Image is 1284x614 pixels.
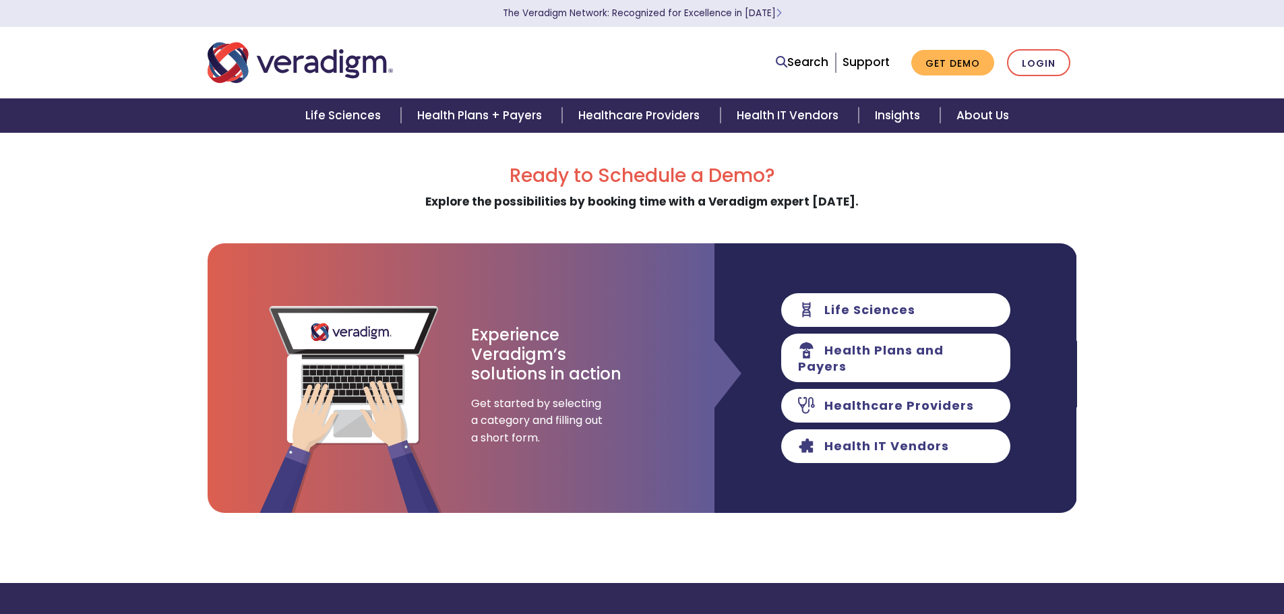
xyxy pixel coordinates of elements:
h3: Experience Veradigm’s solutions in action [471,326,623,383]
a: Health IT Vendors [721,98,859,133]
h2: Ready to Schedule a Demo? [208,164,1077,187]
a: The Veradigm Network: Recognized for Excellence in [DATE]Learn More [503,7,782,20]
a: Login [1007,49,1070,77]
a: Life Sciences [289,98,401,133]
a: About Us [940,98,1025,133]
strong: Explore the possibilities by booking time with a Veradigm expert [DATE]. [425,193,859,210]
img: Veradigm logo [208,40,393,85]
span: Get started by selecting a category and filling out a short form. [471,395,606,447]
a: Health Plans + Payers [401,98,562,133]
span: Learn More [776,7,782,20]
a: Get Demo [911,50,994,76]
a: Search [776,53,828,71]
a: Healthcare Providers [562,98,720,133]
a: Insights [859,98,940,133]
a: Support [843,54,890,70]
